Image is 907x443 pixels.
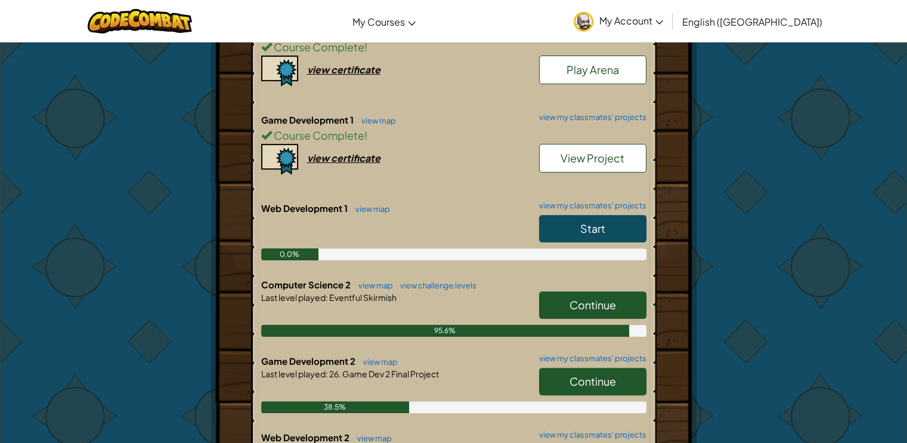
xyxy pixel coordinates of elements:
[261,152,380,164] a: view certificate
[326,368,328,379] span: :
[261,279,352,290] span: Computer Science 2
[261,63,380,76] a: view certificate
[569,374,616,388] span: Continue
[307,152,380,164] div: view certificate
[561,151,624,165] span: View Project
[357,357,398,367] a: view map
[261,202,349,214] span: Web Development 1
[568,2,669,40] a: My Account
[261,355,357,367] span: Game Development 2
[261,325,630,337] div: 95.6%
[272,40,364,54] span: Course Complete
[364,40,367,54] span: !
[261,401,410,413] div: 38.5%
[676,5,828,38] a: English ([GEOGRAPHIC_DATA])
[364,128,367,142] span: !
[88,9,192,33] img: CodeCombat logo
[341,368,439,379] span: Game Dev 2 Final Project
[352,281,393,290] a: view map
[533,355,646,362] a: view my classmates' projects
[261,144,298,175] img: certificate-icon.png
[352,16,405,28] span: My Courses
[349,204,390,214] a: view map
[328,292,397,303] span: Eventful Skirmish
[533,113,646,121] a: view my classmates' projects
[599,14,663,27] span: My Account
[261,432,351,443] span: Web Development 2
[574,12,593,32] img: avatar
[261,292,326,303] span: Last level played
[261,56,298,87] img: certificate-icon.png
[580,221,605,235] span: Start
[326,292,328,303] span: :
[261,248,319,260] div: 0.0%
[533,202,646,210] a: view my classmates' projects
[261,114,355,125] span: Game Development 1
[272,128,364,142] span: Course Complete
[346,5,422,38] a: My Courses
[261,368,326,379] span: Last level played
[328,368,341,379] span: 26.
[394,281,476,290] a: view challenge levels
[307,63,380,76] div: view certificate
[567,63,619,76] span: Play Arena
[569,298,616,312] span: Continue
[533,431,646,439] a: view my classmates' projects
[355,116,396,125] a: view map
[351,433,392,443] a: view map
[682,16,822,28] span: English ([GEOGRAPHIC_DATA])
